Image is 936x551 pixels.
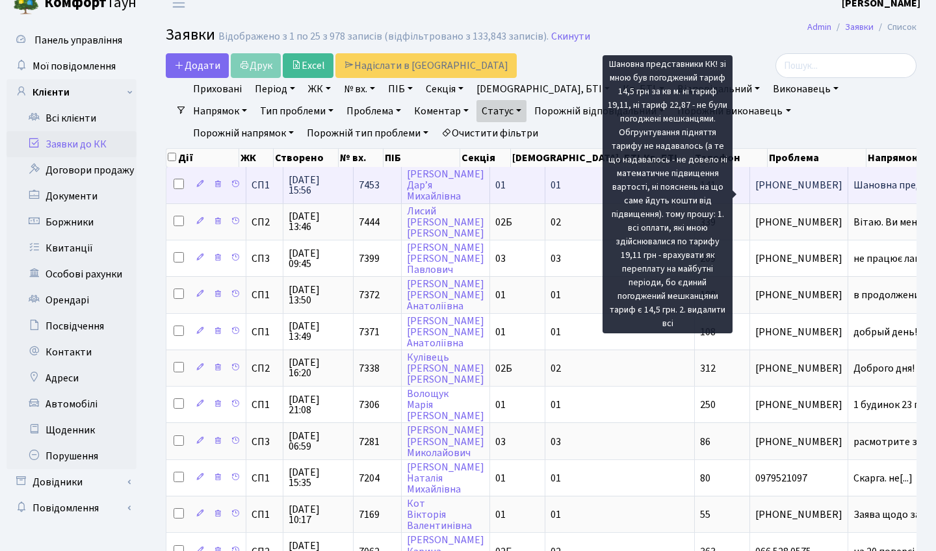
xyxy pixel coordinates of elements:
span: [PHONE_NUMBER] [755,509,842,520]
a: Секція [421,78,469,100]
span: [DATE] 16:20 [289,357,348,378]
th: Створено [274,149,339,167]
span: 03 [551,251,561,266]
a: Очистити фільтри [436,122,543,144]
a: Порожній тип проблеми [302,122,434,144]
a: Проблема [341,100,406,122]
span: 86 [700,435,710,449]
div: Шановна представники КК! зі мною був погоджений тариф 14,5 грн за кв м. ні тариф 19,11, ні тариф ... [603,55,733,333]
a: [PERSON_NAME][PERSON_NAME]Павлович [407,240,484,277]
a: Панель управління [6,27,136,53]
th: ПІБ [383,149,460,167]
a: Скинути [551,31,590,43]
a: Коментар [409,100,474,122]
a: Щоденник [6,417,136,443]
th: ЖК [239,149,274,167]
a: № вх. [339,78,380,100]
span: [PHONE_NUMBER] [755,363,842,374]
span: 02Б [495,215,512,229]
a: Всі клієнти [6,105,136,131]
span: 7372 [359,288,380,302]
a: [DEMOGRAPHIC_DATA], БТІ [471,78,615,100]
span: Доброго дня! Є[...] [853,361,935,376]
a: Заявки до КК [6,131,136,157]
span: [DATE] 06:59 [289,431,348,452]
span: 0979521097 [755,473,842,483]
a: Статус [476,100,526,122]
span: 03 [495,435,506,449]
a: Порожній відповідальний [529,100,669,122]
span: СП1 [252,473,278,483]
a: Повідомлення [6,495,136,521]
span: 80 [700,471,710,485]
span: Мої повідомлення [32,59,116,73]
a: Особові рахунки [6,261,136,287]
span: [DATE] 13:50 [289,285,348,305]
span: [PHONE_NUMBER] [755,217,842,227]
span: [DATE] 15:35 [289,467,348,488]
th: Проблема [768,149,866,167]
a: [PERSON_NAME][PERSON_NAME]Миколайович [407,424,484,460]
a: Автомобілі [6,391,136,417]
span: 01 [495,325,506,339]
span: 01 [495,398,506,412]
span: [PHONE_NUMBER] [755,327,842,337]
span: СП3 [252,437,278,447]
span: [PHONE_NUMBER] [755,437,842,447]
span: 7338 [359,361,380,376]
a: [PERSON_NAME]Дар’яМихайлівна [407,167,484,203]
span: [DATE] 15:56 [289,175,348,196]
span: [PHONE_NUMBER] [755,253,842,264]
a: [PERSON_NAME][PERSON_NAME]Анатоліївна [407,277,484,313]
span: 01 [551,507,561,522]
a: [PERSON_NAME]НаталіяМихайлівна [407,460,484,496]
a: Кулівець[PERSON_NAME][PERSON_NAME] [407,350,484,387]
span: 250 [700,398,716,412]
th: № вх. [339,149,383,167]
span: 7399 [359,251,380,266]
a: Порожній напрямок [188,122,299,144]
span: 02 [551,361,561,376]
a: Документи [6,183,136,209]
span: [DATE] 13:46 [289,211,348,232]
span: Скарга. не[...] [853,471,913,485]
span: [DATE] 09:45 [289,248,348,269]
span: 01 [551,398,561,412]
span: 7453 [359,178,380,192]
a: ЖК [303,78,336,100]
nav: breadcrumb [788,14,936,41]
a: Посвідчення [6,313,136,339]
a: ПІБ [383,78,418,100]
a: Порушення [6,443,136,469]
span: 7169 [359,507,380,522]
span: 7281 [359,435,380,449]
span: 01 [551,471,561,485]
a: Додати [166,53,229,78]
a: Виконавець [768,78,844,100]
li: Список [874,20,916,34]
span: 03 [551,435,561,449]
span: 01 [551,288,561,302]
span: [PHONE_NUMBER] [755,400,842,410]
span: 7306 [359,398,380,412]
span: Заявки [166,23,215,46]
a: Мої повідомлення [6,53,136,79]
span: 03 [495,251,506,266]
span: 01 [495,507,506,522]
span: [PHONE_NUMBER] [755,290,842,300]
th: Секція [460,149,512,167]
span: Вітаю. Ви мені[...] [853,215,933,229]
span: Панель управління [34,33,122,47]
span: 01 [551,325,561,339]
span: СП1 [252,327,278,337]
span: [DATE] 10:17 [289,504,348,525]
span: СП2 [252,217,278,227]
th: [DEMOGRAPHIC_DATA], БТІ [511,149,642,167]
a: Адреси [6,365,136,391]
span: 7444 [359,215,380,229]
a: Довідники [6,469,136,495]
span: [PHONE_NUMBER] [755,180,842,190]
span: 7204 [359,471,380,485]
span: 55 [700,507,710,522]
input: Пошук... [775,53,916,78]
